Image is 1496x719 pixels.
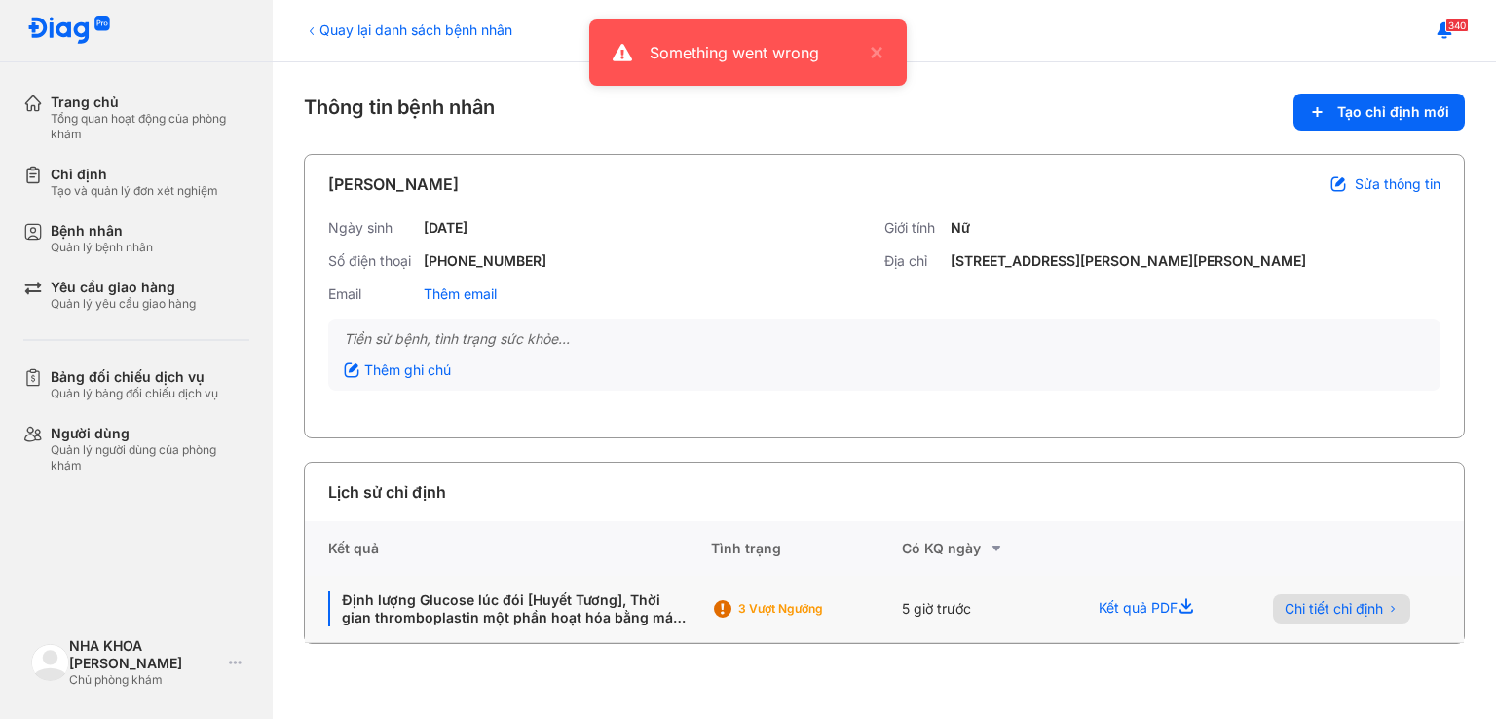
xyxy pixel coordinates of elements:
button: Chi tiết chỉ định [1273,594,1410,624]
div: Something went wrong [650,41,860,64]
div: Thông tin bệnh nhân [304,94,1465,131]
div: Địa chỉ [884,252,943,270]
div: Tiền sử bệnh, tình trạng sức khỏe... [344,330,1425,348]
div: Bảng đối chiếu dịch vụ [51,368,218,386]
div: Có KQ ngày [902,537,1076,560]
div: Thêm email [424,285,497,303]
div: Tổng quan hoạt động của phòng khám [51,111,249,142]
div: Kết quả PDF [1075,576,1250,643]
span: Chi tiết chỉ định [1285,600,1383,618]
button: close [860,41,883,64]
div: Tạo và quản lý đơn xét nghiệm [51,183,218,199]
div: [PHONE_NUMBER] [424,252,546,270]
span: Tạo chỉ định mới [1337,103,1449,121]
div: 5 giờ trước [902,576,1076,643]
div: Tình trạng [711,521,902,576]
div: [PERSON_NAME] [328,172,459,196]
div: Số điện thoại [328,252,416,270]
div: Trang chủ [51,94,249,111]
div: Quản lý bệnh nhân [51,240,153,255]
div: Kết quả [305,521,711,576]
div: Giới tính [884,219,943,237]
div: Thêm ghi chú [344,361,451,379]
div: Email [328,285,416,303]
img: logo [31,644,69,682]
div: NHA KHOA [PERSON_NAME] [69,637,222,672]
div: Nữ [951,219,970,237]
div: Lịch sử chỉ định [328,480,446,504]
div: Quản lý yêu cầu giao hàng [51,296,196,312]
div: Quay lại danh sách bệnh nhân [304,19,512,40]
div: Chủ phòng khám [69,672,222,688]
div: Chỉ định [51,166,218,183]
div: [STREET_ADDRESS][PERSON_NAME][PERSON_NAME] [951,252,1306,270]
div: Quản lý bảng đối chiếu dịch vụ [51,386,218,401]
div: Định lượng Glucose lúc đói [Huyết Tương], Thời gian thromboplastin một phần hoạt hóa bằng máy tự ... [328,591,688,626]
div: Quản lý người dùng của phòng khám [51,442,249,473]
span: Sửa thông tin [1355,175,1440,193]
div: [DATE] [424,219,467,237]
div: 3 Vượt ngưỡng [738,601,894,617]
button: Tạo chỉ định mới [1293,94,1465,131]
div: Yêu cầu giao hàng [51,279,196,296]
img: logo [27,16,111,46]
span: 340 [1445,19,1469,32]
div: Bệnh nhân [51,222,153,240]
div: Người dùng [51,425,249,442]
div: Ngày sinh [328,219,416,237]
